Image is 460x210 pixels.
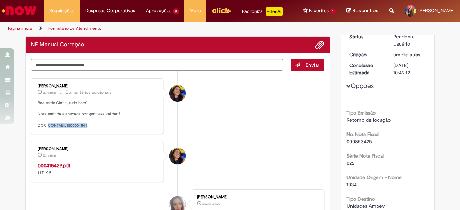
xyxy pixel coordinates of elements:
[346,8,378,14] a: Rascunhos
[393,33,427,47] div: Pendente Usuário
[202,202,220,206] time: 28/08/2025 10:48:19
[8,25,33,31] a: Página inicial
[49,7,74,14] span: Requisições
[266,7,283,16] p: +GenAi
[212,5,231,16] img: click_logo_yellow_360x200.png
[190,7,201,14] span: More
[346,138,372,145] span: 000853425
[48,25,101,31] a: Formulário de Atendimento
[330,8,336,14] span: 1
[305,62,319,68] span: Enviar
[43,153,56,158] time: 28/08/2025 15:59:23
[43,90,56,95] span: 23h atrás
[169,148,186,164] div: Barbara Luiza de Oliveira Ferreira
[344,51,388,58] dt: Criação
[344,62,388,76] dt: Conclusão Estimada
[346,117,391,123] span: Retorno de locação
[393,51,420,58] time: 28/08/2025 10:49:09
[1,4,38,18] img: ServiceNow
[346,153,384,159] b: Série Nota Fiscal
[38,162,157,176] div: 117 KB
[38,84,157,88] div: [PERSON_NAME]
[38,100,157,129] p: Boa tarde Cintia, tudo bem? Nota emitida e anexada por gentileza validar ? DOC CONTÁBIL1800004549:
[346,181,357,188] span: 1034
[393,51,427,58] div: 28/08/2025 10:49:09
[242,7,283,16] div: Padroniza
[169,85,186,102] div: Barbara Luiza de Oliveira Ferreira
[393,62,427,76] div: [DATE] 10:49:12
[38,147,157,151] div: [PERSON_NAME]
[393,51,420,58] span: um dia atrás
[346,196,375,202] b: Tipo Destino
[85,7,135,14] span: Despesas Corporativas
[346,174,402,181] b: Unidade Origem - Nome
[38,162,70,169] a: 000415429.pdf
[43,153,56,158] span: 23h atrás
[197,195,317,199] div: [PERSON_NAME]
[346,203,385,209] span: Unidades Ambev
[309,7,329,14] span: Favoritos
[65,89,111,95] small: Comentários adicionais
[353,7,378,14] span: Rascunhos
[146,7,171,14] span: Aprovações
[31,42,84,48] h2: NF Manual Correção Histórico de tíquete
[202,202,220,206] span: um dia atrás
[5,22,301,35] ul: Trilhas de página
[418,8,455,14] span: [PERSON_NAME]
[346,109,376,116] b: Tipo Emissão
[291,59,324,71] button: Enviar
[346,160,354,166] span: 022
[31,59,283,71] textarea: Digite sua mensagem aqui...
[315,40,324,50] button: Adicionar anexos
[173,8,179,14] span: 3
[43,90,56,95] time: 28/08/2025 16:35:46
[346,131,379,137] b: No. Nota Fiscal
[344,33,388,40] dt: Status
